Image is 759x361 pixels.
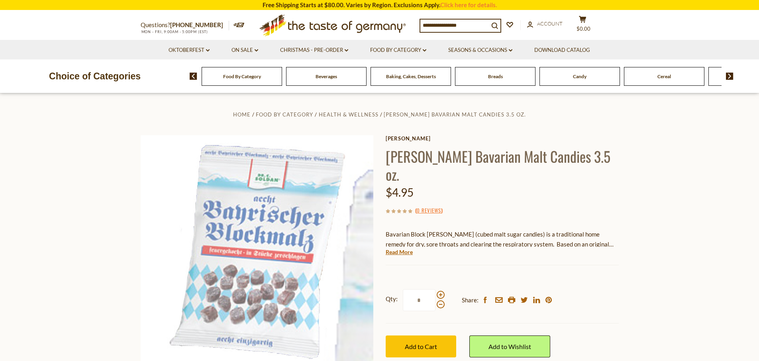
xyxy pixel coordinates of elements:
img: next arrow [726,73,734,80]
h1: [PERSON_NAME] Bavarian Malt Candies 3.5 oz. [386,147,619,183]
a: Add to Wishlist [469,335,550,357]
a: Food By Category [223,73,261,79]
a: Seasons & Occasions [448,46,512,55]
span: $0.00 [577,26,590,32]
a: Read More [386,248,413,256]
a: Food By Category [370,46,426,55]
a: Home [233,111,251,118]
a: Candy [573,73,586,79]
p: Questions? [141,20,229,30]
a: Click here for details. [440,1,497,8]
a: Christmas - PRE-ORDER [280,46,348,55]
p: Bavarian Block [PERSON_NAME] (cubed malt sugar candies) is a traditional home remedy for dry, sor... [386,229,619,249]
a: [PHONE_NUMBER] [170,21,223,28]
a: [PERSON_NAME] [386,135,619,142]
span: $4.95 [386,185,414,199]
button: $0.00 [571,16,595,36]
span: Share: [462,295,479,305]
a: [PERSON_NAME] Bavarian Malt Candies 3.5 oz. [384,111,526,118]
span: Add to Cart [405,343,437,350]
span: Account [537,20,563,27]
a: Cereal [657,73,671,79]
span: ( ) [415,206,443,214]
strong: Qty: [386,294,398,304]
a: Food By Category [256,111,313,118]
a: Baking, Cakes, Desserts [386,73,436,79]
span: MON - FRI, 9:00AM - 5:00PM (EST) [141,30,208,34]
a: Download Catalog [534,46,590,55]
a: Health & Wellness [319,111,379,118]
a: 0 Reviews [417,206,441,215]
a: Breads [488,73,503,79]
a: Beverages [316,73,337,79]
a: Oktoberfest [169,46,210,55]
a: On Sale [231,46,258,55]
a: Account [527,20,563,28]
button: Add to Cart [386,335,456,357]
input: Qty: [403,289,435,311]
img: previous arrow [190,73,197,80]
